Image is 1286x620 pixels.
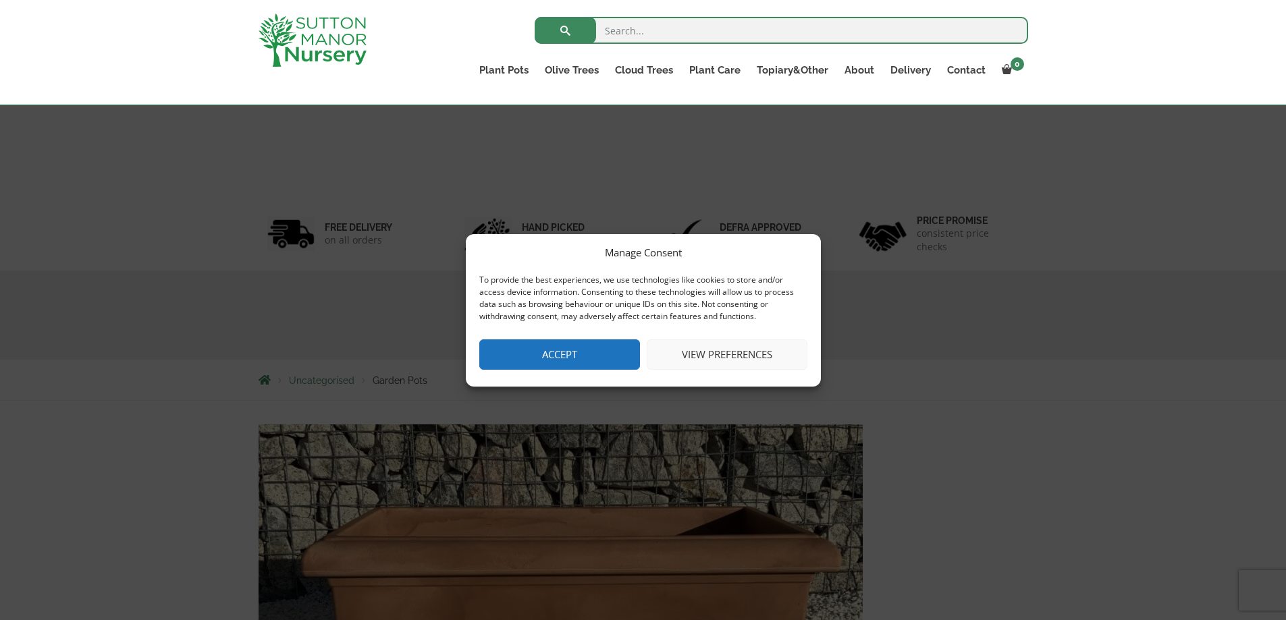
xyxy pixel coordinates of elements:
input: Search... [535,17,1028,44]
a: About [836,61,882,80]
a: Cloud Trees [607,61,681,80]
div: To provide the best experiences, we use technologies like cookies to store and/or access device i... [479,274,806,322]
a: Delivery [882,61,939,80]
div: Manage Consent [605,244,682,260]
a: Olive Trees [537,61,607,80]
a: Plant Pots [471,61,537,80]
img: logo [259,13,367,67]
a: Contact [939,61,994,80]
button: Accept [479,339,640,370]
a: Plant Care [681,61,749,80]
a: 0 [994,61,1028,80]
a: Topiary&Other [749,61,836,80]
span: 0 [1011,57,1024,71]
button: View preferences [647,339,807,370]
